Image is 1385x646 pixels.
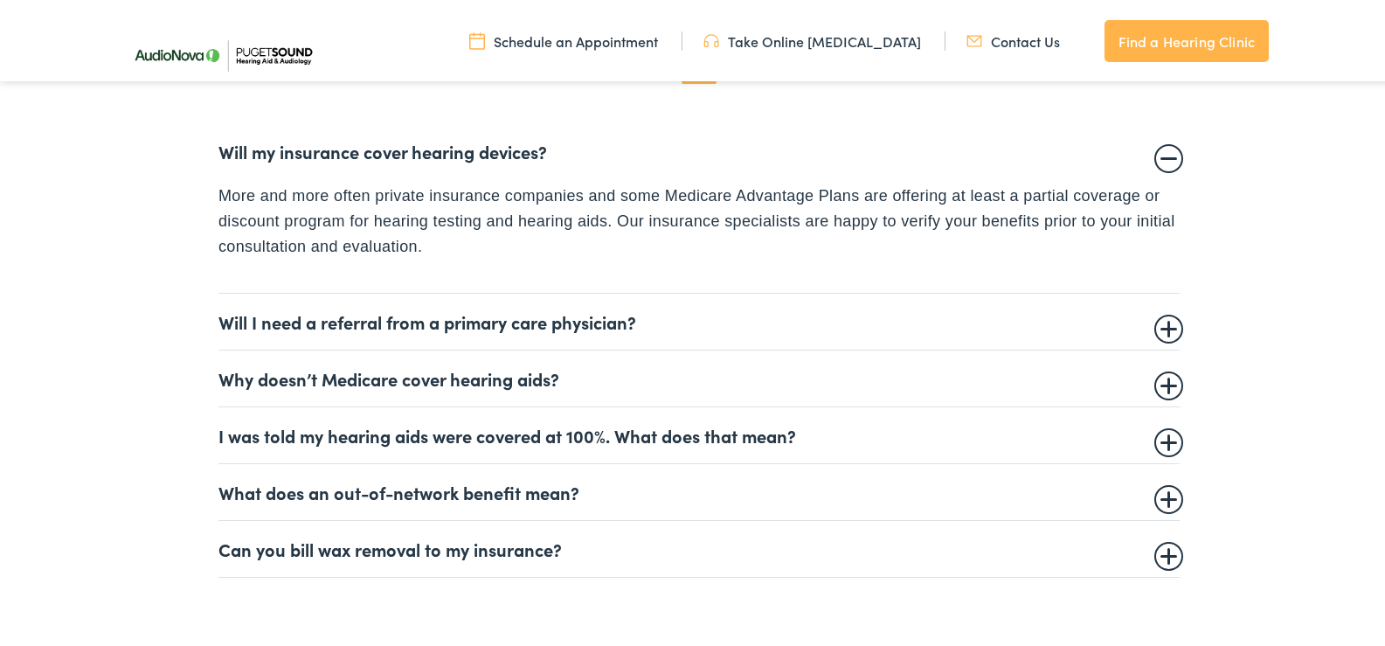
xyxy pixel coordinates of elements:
[218,365,1180,386] summary: Why doesn’t Medicare cover hearing aids?
[703,29,719,48] img: utility icon
[1105,17,1269,59] a: Find a Hearing Clinic
[218,536,1180,557] summary: Can you bill wax removal to my insurance?
[218,479,1180,500] summary: What does an out-of-network benefit mean?
[966,29,1060,48] a: Contact Us
[218,181,1180,256] p: More and more often private insurance companies and some Medicare Advantage Plans are offering at...
[218,309,1180,330] summary: Will I need a referral from a primary care physician?
[218,422,1180,443] summary: I was told my hearing aids were covered at 100%. What does that mean?
[218,138,1180,159] summary: Will my insurance cover hearing devices?
[703,29,921,48] a: Take Online [MEDICAL_DATA]
[966,29,982,48] img: utility icon
[469,29,485,48] img: utility icon
[469,29,658,48] a: Schedule an Appointment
